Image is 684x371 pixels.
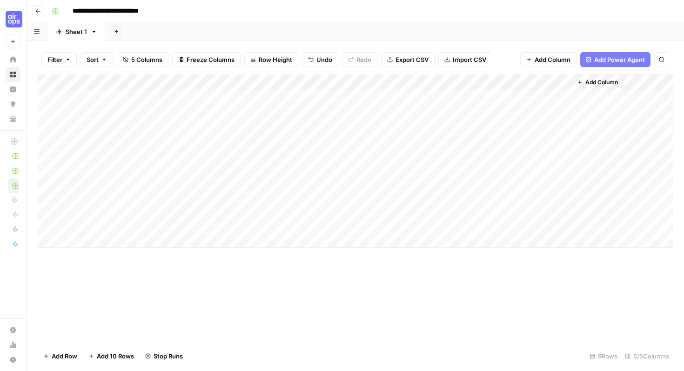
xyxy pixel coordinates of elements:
button: Import CSV [438,52,492,67]
span: Row Height [259,55,292,64]
button: 5 Columns [117,52,168,67]
span: Add Column [585,78,618,87]
a: Your Data [6,112,20,127]
div: 5/5 Columns [621,349,673,364]
span: 5 Columns [131,55,162,64]
button: Freeze Columns [172,52,241,67]
button: Row Height [244,52,298,67]
a: Usage [6,337,20,352]
span: Redo [356,55,371,64]
span: Sort [87,55,99,64]
button: Filter [41,52,77,67]
span: Add Row [52,351,77,361]
button: Redo [342,52,377,67]
span: Filter [47,55,62,64]
span: Stop Runs [154,351,183,361]
button: Undo [302,52,338,67]
div: 9 Rows [586,349,621,364]
a: Sheet 1 [47,22,105,41]
span: Import CSV [453,55,486,64]
a: Opportunities [6,97,20,112]
a: Browse [6,67,20,82]
button: Sort [80,52,113,67]
button: Add 10 Rows [83,349,140,364]
span: Add Column [535,55,570,64]
button: Workspace: September Cohort [6,7,20,31]
button: Add Power Agent [580,52,650,67]
button: Add Row [38,349,83,364]
a: Home [6,52,20,67]
span: Export CSV [396,55,429,64]
button: Stop Runs [140,349,188,364]
button: Help + Support [6,352,20,367]
a: Settings [6,323,20,337]
img: September Cohort Logo [6,11,22,27]
span: Freeze Columns [187,55,235,64]
span: Undo [316,55,332,64]
button: Export CSV [381,52,435,67]
button: Add Column [573,76,622,88]
div: Sheet 1 [66,27,87,36]
button: Add Column [520,52,577,67]
a: Insights [6,82,20,97]
span: Add 10 Rows [97,351,134,361]
span: Add Power Agent [594,55,645,64]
